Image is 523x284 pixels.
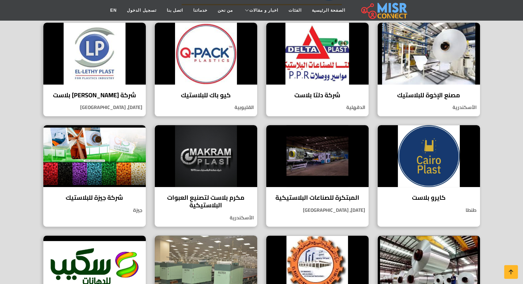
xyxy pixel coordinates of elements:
img: شركة جيزة للبلاستيك [43,125,146,187]
a: مكرم بلاست لتصنيع العبوات البلاستيكية مكرم بلاست لتصنيع العبوات البلاستيكية الأسكندرية [150,125,262,227]
span: اخبار و مقالات [249,7,278,13]
a: من نحن [213,4,238,17]
img: شركة الليثي بلاست [43,23,146,85]
img: مكرم بلاست لتصنيع العبوات البلاستيكية [155,125,257,187]
h4: شركة [PERSON_NAME] بلاست [48,91,141,99]
p: [DATE], [GEOGRAPHIC_DATA] [266,207,369,214]
p: طنطا [378,207,480,214]
h4: شركة جيزة للبلاستيك [48,194,141,201]
p: جيزة [43,207,146,214]
a: EN [105,4,122,17]
a: كايرو بلاست كايرو بلاست طنطا [373,125,484,227]
a: تسجيل الدخول [122,4,161,17]
h4: المبتكرة للصناعات البلاستيكية [271,194,363,201]
h4: شركة دلتا بلاست [271,91,363,99]
a: شركة دلتا بلاست شركة دلتا بلاست الدقهلية [262,22,373,117]
p: [DATE], [GEOGRAPHIC_DATA] [43,104,146,111]
img: مصنع الإخوة للبلاستيك [378,23,480,85]
h4: كايرو بلاست [383,194,475,201]
p: الأسكندرية [155,214,257,221]
a: اخبار و مقالات [238,4,283,17]
p: القليوبية [155,104,257,111]
img: شركة دلتا بلاست [266,23,369,85]
img: كايرو بلاست [378,125,480,187]
a: شركة جيزة للبلاستيك شركة جيزة للبلاستيك جيزة [39,125,150,227]
img: المبتكرة للصناعات البلاستيكية [266,125,369,187]
a: الصفحة الرئيسية [307,4,350,17]
h4: كيو باك للبلاستيك [160,91,252,99]
a: اتصل بنا [162,4,188,17]
a: كيو باك للبلاستيك كيو باك للبلاستيك القليوبية [150,22,262,117]
a: المبتكرة للصناعات البلاستيكية المبتكرة للصناعات البلاستيكية [DATE], [GEOGRAPHIC_DATA] [262,125,373,227]
a: الفئات [283,4,307,17]
p: الدقهلية [266,104,369,111]
p: الأسكندرية [378,104,480,111]
h4: مكرم بلاست لتصنيع العبوات البلاستيكية [160,194,252,209]
img: main.misr_connect [361,2,407,19]
a: مصنع الإخوة للبلاستيك مصنع الإخوة للبلاستيك الأسكندرية [373,22,484,117]
a: خدماتنا [188,4,213,17]
h4: مصنع الإخوة للبلاستيك [383,91,475,99]
a: شركة الليثي بلاست شركة [PERSON_NAME] بلاست [DATE], [GEOGRAPHIC_DATA] [39,22,150,117]
img: كيو باك للبلاستيك [155,23,257,85]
